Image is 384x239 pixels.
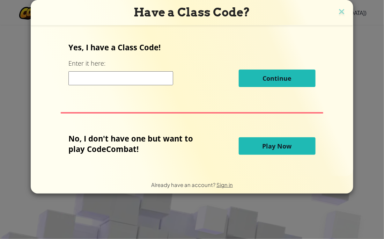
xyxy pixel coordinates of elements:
[337,7,346,17] img: close icon
[68,59,105,68] label: Enter it here:
[134,5,250,19] span: Have a Class Code?
[239,70,316,87] button: Continue
[68,133,204,154] p: No, I don't have one but want to play CodeCombat!
[263,142,292,150] span: Play Now
[68,42,315,52] p: Yes, I have a Class Code!
[239,137,316,155] button: Play Now
[263,74,291,82] span: Continue
[216,181,233,188] a: Sign in
[151,181,216,188] span: Already have an account?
